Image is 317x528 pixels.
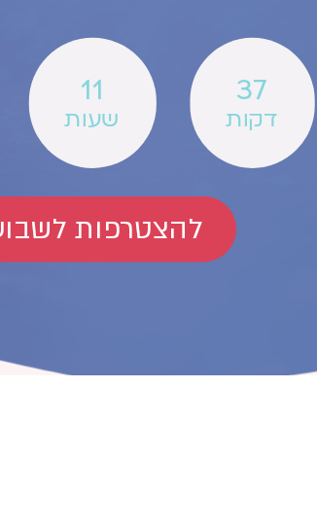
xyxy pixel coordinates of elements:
[61,404,256,449] a: להצטרפות לשבוע
[33,319,63,341] span: 09
[137,341,175,359] span: שעות
[249,319,285,341] span: 37
[137,319,175,341] span: 11
[33,341,63,359] span: ימים
[85,415,232,438] span: להצטרפות לשבוע
[18,23,82,46] img: תודעה בריאה
[249,341,285,359] span: דקות
[10,107,307,192] h2: סוכות בדרך החמלה יתקיים בתאריכים: 08.10-15.10
[10,211,307,261] p: המסע פתוח ללא עלות. ניתן לתמוך בו בנדיבות הלב לאחר ההרשמה.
